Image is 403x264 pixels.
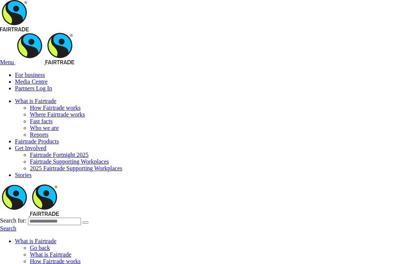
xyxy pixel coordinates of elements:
[30,245,50,251] a: Go back
[30,184,59,216] img: Fairtrade Australia New Zealand logo
[15,138,59,145] a: Fairtrade Products
[30,152,88,158] a: Fairtrade Fortnight 2025
[15,85,52,91] a: Partners Log In
[30,158,109,165] a: Fairtrade Supporting Workplaces
[15,33,44,64] img: Fairtrade Australia New Zealand logo
[82,221,88,224] button: Submit Search
[30,118,53,124] a: Fast facts
[28,218,81,225] input: Search for:
[46,33,74,64] img: Fairtrade Australia New Zealand logo
[15,145,46,151] a: Get Involved
[30,125,59,131] a: Who we are
[15,238,56,244] a: What is Fairtrade
[30,105,81,111] a: How Fairtrade works
[15,98,56,104] a: What is Fairtrade
[30,165,122,171] a: 2025 Fairtrade Supporting Workplaces
[15,172,31,178] a: Stories
[15,78,48,85] a: Media Centre
[30,251,71,258] a: What is Fairtrade
[30,111,85,118] a: Where Fairtrade works
[30,131,49,138] a: Reports
[15,72,45,78] a: For business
